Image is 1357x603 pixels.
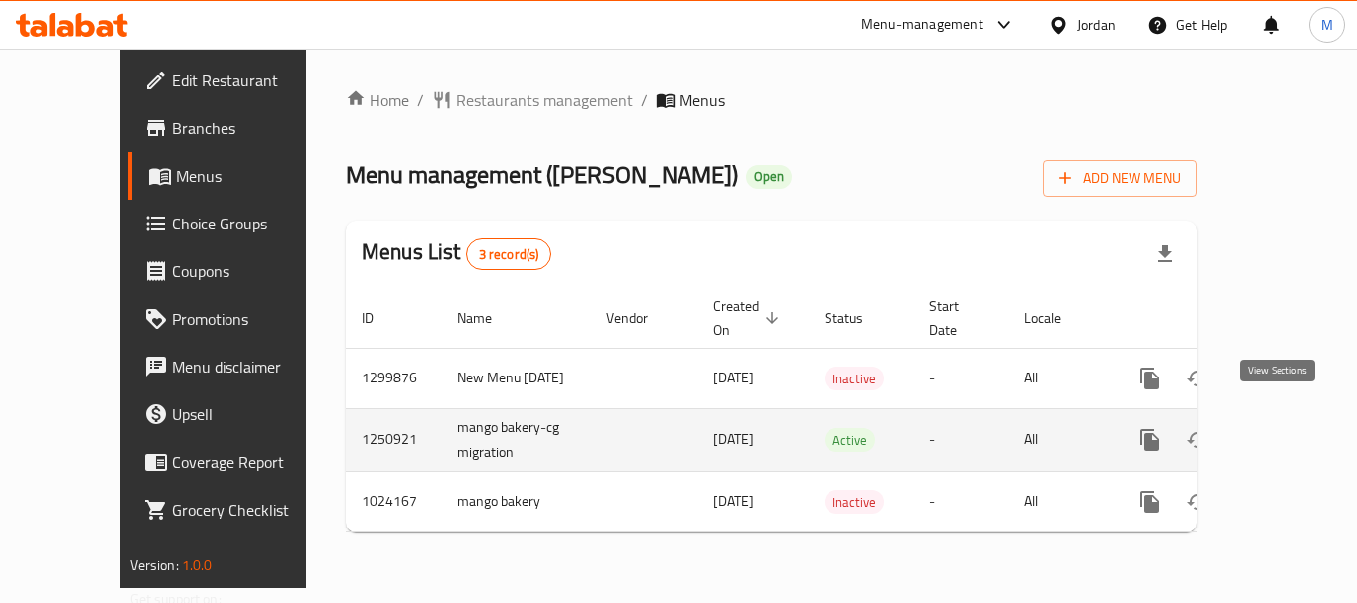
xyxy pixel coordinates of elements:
span: Branches [172,116,331,140]
span: Edit Restaurant [172,69,331,92]
th: Actions [1111,288,1333,349]
span: Name [457,306,518,330]
span: Menus [176,164,331,188]
td: New Menu [DATE] [441,348,590,408]
a: Choice Groups [128,200,347,247]
span: [DATE] [713,365,754,390]
span: M [1321,14,1333,36]
span: Vendor [606,306,674,330]
li: / [641,88,648,112]
span: Start Date [929,294,984,342]
span: Coverage Report [172,450,331,474]
button: more [1127,478,1174,526]
nav: breadcrumb [346,88,1197,112]
div: Inactive [825,490,884,514]
span: Grocery Checklist [172,498,331,522]
span: Open [746,168,792,185]
a: Menu disclaimer [128,343,347,390]
span: Menus [679,88,725,112]
div: Menu-management [861,13,983,37]
span: Menu management ( [PERSON_NAME] ) [346,152,738,197]
span: [DATE] [713,488,754,514]
button: Change Status [1174,355,1222,402]
td: 1299876 [346,348,441,408]
td: All [1008,408,1111,471]
h2: Menus List [362,237,551,270]
div: Active [825,428,875,452]
div: Export file [1141,230,1189,278]
span: Active [825,429,875,452]
span: Status [825,306,889,330]
div: Total records count [466,238,552,270]
a: Grocery Checklist [128,486,347,533]
a: Menus [128,152,347,200]
td: 1024167 [346,471,441,531]
a: Edit Restaurant [128,57,347,104]
span: Choice Groups [172,212,331,235]
button: Add New Menu [1043,160,1197,197]
span: Locale [1024,306,1087,330]
button: more [1127,416,1174,464]
div: Jordan [1077,14,1116,36]
button: Change Status [1174,478,1222,526]
span: [DATE] [713,426,754,452]
span: Promotions [172,307,331,331]
a: Upsell [128,390,347,438]
span: Add New Menu [1059,166,1181,191]
span: 3 record(s) [467,245,551,264]
span: Inactive [825,491,884,514]
td: - [913,408,1008,471]
td: 1250921 [346,408,441,471]
a: Coverage Report [128,438,347,486]
span: Inactive [825,368,884,390]
span: Created On [713,294,785,342]
td: mango bakery-cg migration [441,408,590,471]
span: Upsell [172,402,331,426]
a: Home [346,88,409,112]
div: Open [746,165,792,189]
td: All [1008,348,1111,408]
span: Coupons [172,259,331,283]
td: - [913,348,1008,408]
span: Restaurants management [456,88,633,112]
td: - [913,471,1008,531]
td: All [1008,471,1111,531]
a: Coupons [128,247,347,295]
span: Version: [130,552,179,578]
span: Menu disclaimer [172,355,331,378]
div: Inactive [825,367,884,390]
li: / [417,88,424,112]
button: Change Status [1174,416,1222,464]
a: Branches [128,104,347,152]
td: mango bakery [441,471,590,531]
button: more [1127,355,1174,402]
span: ID [362,306,399,330]
a: Promotions [128,295,347,343]
table: enhanced table [346,288,1333,532]
span: 1.0.0 [182,552,213,578]
a: Restaurants management [432,88,633,112]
